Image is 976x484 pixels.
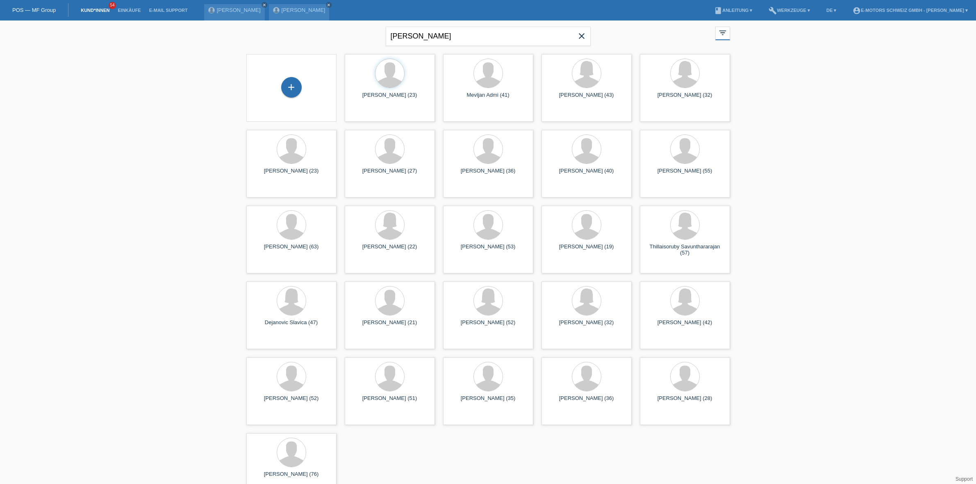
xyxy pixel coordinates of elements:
[764,8,814,13] a: buildWerkzeuge ▾
[769,7,777,15] i: build
[450,395,527,408] div: [PERSON_NAME] (35)
[646,92,723,105] div: [PERSON_NAME] (32)
[351,168,428,181] div: [PERSON_NAME] (27)
[12,7,56,13] a: POS — MF Group
[548,319,625,332] div: [PERSON_NAME] (32)
[282,7,325,13] a: [PERSON_NAME]
[351,92,428,105] div: [PERSON_NAME] (23)
[548,92,625,105] div: [PERSON_NAME] (43)
[450,243,527,257] div: [PERSON_NAME] (53)
[253,395,330,408] div: [PERSON_NAME] (52)
[714,7,722,15] i: book
[646,319,723,332] div: [PERSON_NAME] (42)
[646,168,723,181] div: [PERSON_NAME] (55)
[351,243,428,257] div: [PERSON_NAME] (22)
[548,395,625,408] div: [PERSON_NAME] (36)
[710,8,756,13] a: bookAnleitung ▾
[548,243,625,257] div: [PERSON_NAME] (19)
[450,319,527,332] div: [PERSON_NAME] (52)
[822,8,840,13] a: DE ▾
[262,3,266,7] i: close
[386,27,591,46] input: Suche...
[77,8,114,13] a: Kund*innen
[109,2,116,9] span: 54
[253,471,330,484] div: [PERSON_NAME] (76)
[253,243,330,257] div: [PERSON_NAME] (63)
[646,395,723,408] div: [PERSON_NAME] (28)
[217,7,261,13] a: [PERSON_NAME]
[253,319,330,332] div: Dejanovic Slavica (47)
[114,8,145,13] a: Einkäufe
[327,3,331,7] i: close
[718,28,727,37] i: filter_list
[282,80,301,94] div: Kund*in hinzufügen
[326,2,332,8] a: close
[577,31,587,41] i: close
[450,92,527,105] div: Mevljan Admi (41)
[351,319,428,332] div: [PERSON_NAME] (21)
[351,395,428,408] div: [PERSON_NAME] (51)
[262,2,267,8] a: close
[253,168,330,181] div: [PERSON_NAME] (23)
[145,8,192,13] a: E-Mail Support
[956,476,973,482] a: Support
[853,7,861,15] i: account_circle
[548,168,625,181] div: [PERSON_NAME] (40)
[450,168,527,181] div: [PERSON_NAME] (36)
[646,243,723,257] div: Thillaisoruby Savunthararajan (57)
[849,8,972,13] a: account_circleE-Motors Schweiz GmbH - [PERSON_NAME] ▾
